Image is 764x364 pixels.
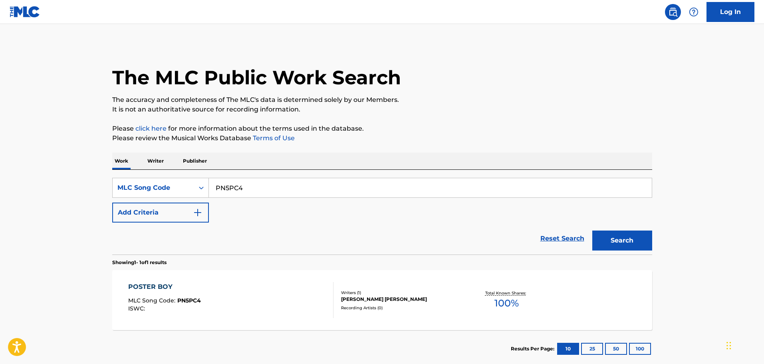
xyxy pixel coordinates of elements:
[112,178,652,255] form: Search Form
[112,124,652,133] p: Please for more information about the terms used in the database.
[112,203,209,223] button: Add Criteria
[341,305,462,311] div: Recording Artists ( 0 )
[706,2,754,22] a: Log In
[112,66,401,90] h1: The MLC Public Work Search
[112,95,652,105] p: The accuracy and completeness of The MLC's data is determined solely by our Members.
[511,345,556,352] p: Results Per Page:
[668,7,678,17] img: search
[128,282,201,292] div: POSTER BOY
[724,326,764,364] iframe: Chat Widget
[112,133,652,143] p: Please review the Musical Works Database
[112,105,652,114] p: It is not an authoritative source for recording information.
[193,208,202,217] img: 9d2ae6d4665cec9f34b9.svg
[494,296,519,310] span: 100 %
[112,153,131,169] p: Work
[251,134,295,142] a: Terms of Use
[181,153,209,169] p: Publisher
[117,183,189,193] div: MLC Song Code
[112,259,167,266] p: Showing 1 - 1 of 1 results
[10,6,40,18] img: MLC Logo
[536,230,588,247] a: Reset Search
[686,4,702,20] div: Help
[341,290,462,296] div: Writers ( 1 )
[581,343,603,355] button: 25
[485,290,528,296] p: Total Known Shares:
[629,343,651,355] button: 100
[128,297,177,304] span: MLC Song Code :
[726,334,731,358] div: Drag
[341,296,462,303] div: [PERSON_NAME] [PERSON_NAME]
[128,305,147,312] span: ISWC :
[665,4,681,20] a: Public Search
[112,270,652,330] a: POSTER BOYMLC Song Code:PN5PC4ISWC:Writers (1)[PERSON_NAME] [PERSON_NAME]Recording Artists (0)Tot...
[605,343,627,355] button: 50
[145,153,166,169] p: Writer
[557,343,579,355] button: 10
[177,297,201,304] span: PN5PC4
[592,231,652,251] button: Search
[689,7,699,17] img: help
[135,125,167,132] a: click here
